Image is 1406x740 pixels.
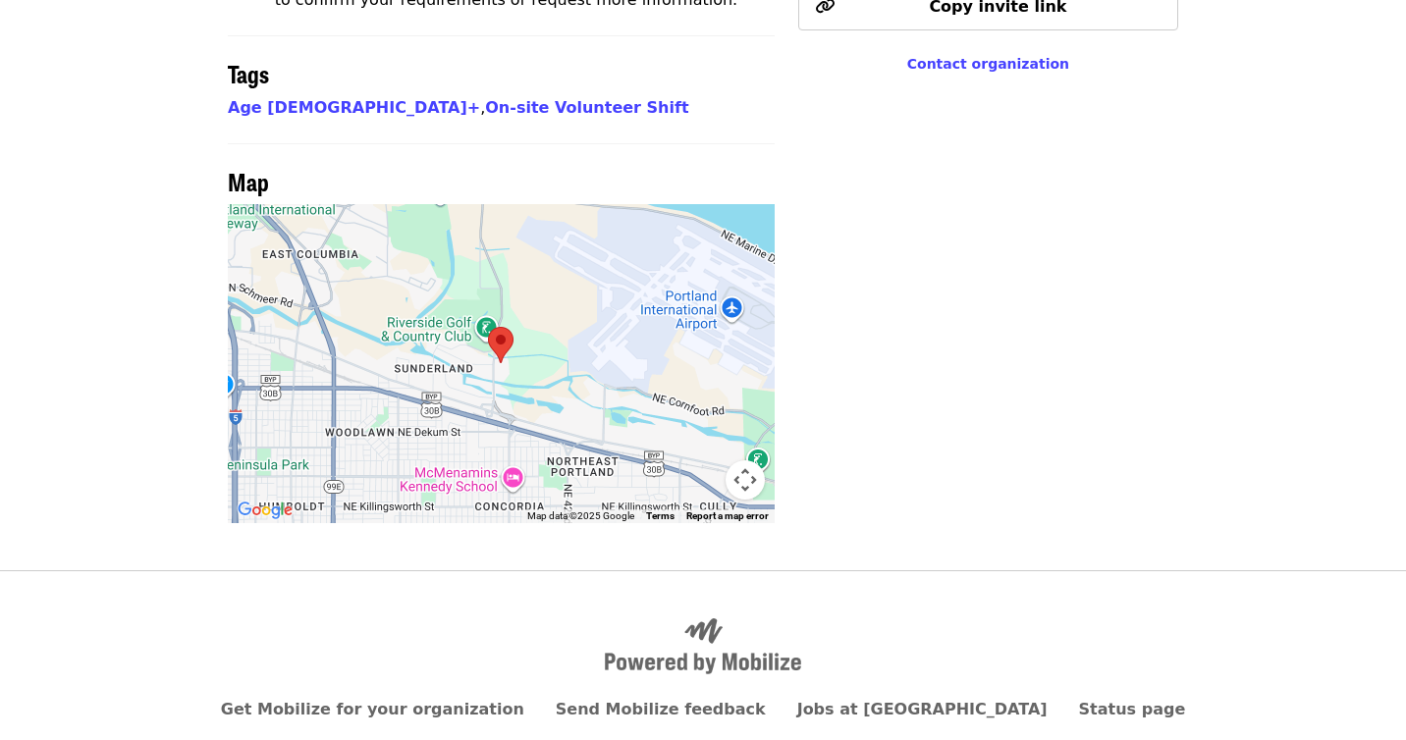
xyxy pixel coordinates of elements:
[485,98,688,117] a: On-site Volunteer Shift
[228,56,269,90] span: Tags
[907,56,1069,72] a: Contact organization
[228,164,269,198] span: Map
[221,700,524,718] a: Get Mobilize for your organization
[726,460,765,500] button: Map camera controls
[233,498,297,523] img: Google
[686,510,769,521] a: Report a map error
[1079,700,1186,718] a: Status page
[797,700,1048,718] a: Jobs at [GEOGRAPHIC_DATA]
[228,698,1178,721] nav: Primary footer navigation
[228,98,480,117] a: Age [DEMOGRAPHIC_DATA]+
[556,700,766,718] a: Send Mobilize feedback
[605,618,801,675] img: Powered by Mobilize
[233,498,297,523] a: Open this area in Google Maps (opens a new window)
[646,510,675,521] a: Terms (opens in new tab)
[228,98,485,117] span: ,
[527,510,634,521] span: Map data ©2025 Google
